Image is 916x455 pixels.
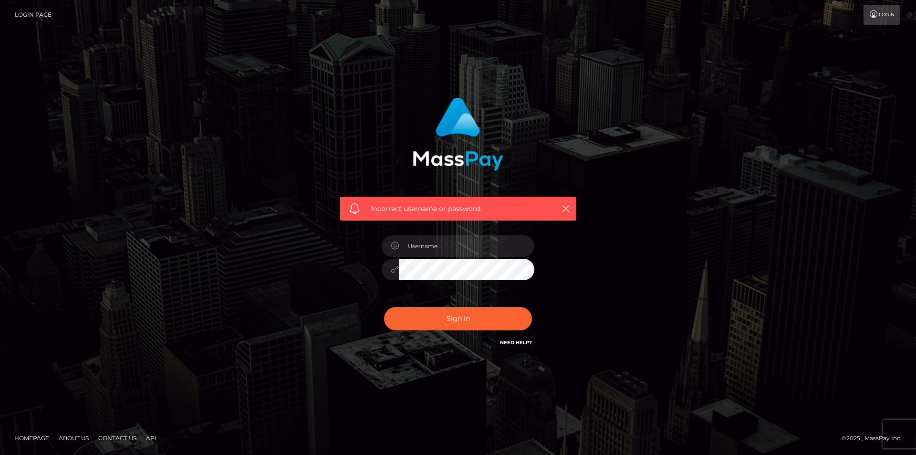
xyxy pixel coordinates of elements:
[55,431,93,445] a: About Us
[500,339,532,346] a: Need Help?
[413,97,503,170] img: MassPay Login
[371,204,545,214] span: Incorrect username or password.
[842,433,909,444] div: © 2025 , MassPay Inc.
[142,431,160,445] a: API
[864,5,900,25] a: Login
[15,5,52,25] a: Login Page
[10,431,53,445] a: Homepage
[94,431,140,445] a: Contact Us
[399,235,534,257] input: Username...
[384,307,532,330] button: Sign in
